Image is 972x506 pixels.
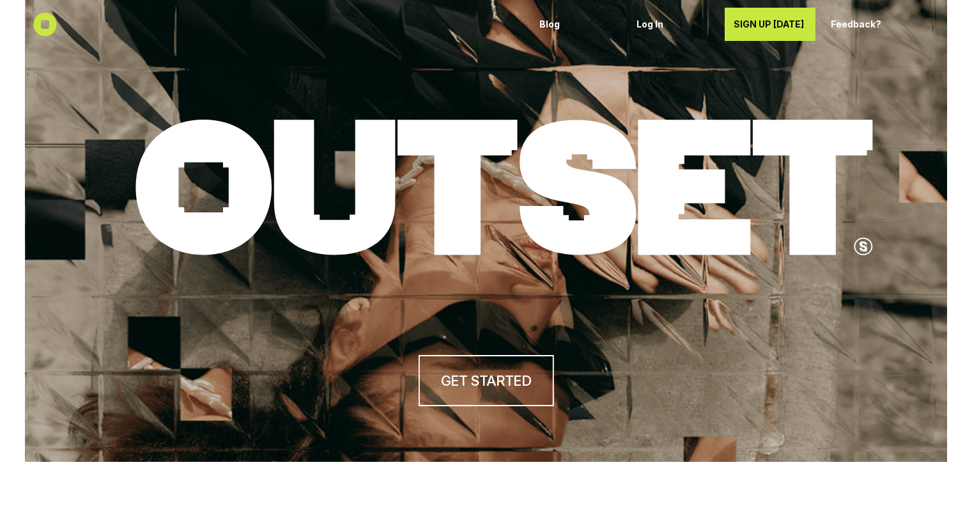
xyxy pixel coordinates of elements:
p: Log In [636,19,709,30]
a: Feedback? [822,8,913,41]
a: SIGN UP [DATE] [725,8,815,41]
a: Log In [628,8,718,41]
p: Feedback? [831,19,904,30]
a: GET STARTED [418,355,553,406]
a: Blog [530,8,621,41]
h4: GET STARTED [441,371,530,391]
p: Blog [539,19,612,30]
p: SIGN UP [DATE] [734,19,806,30]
